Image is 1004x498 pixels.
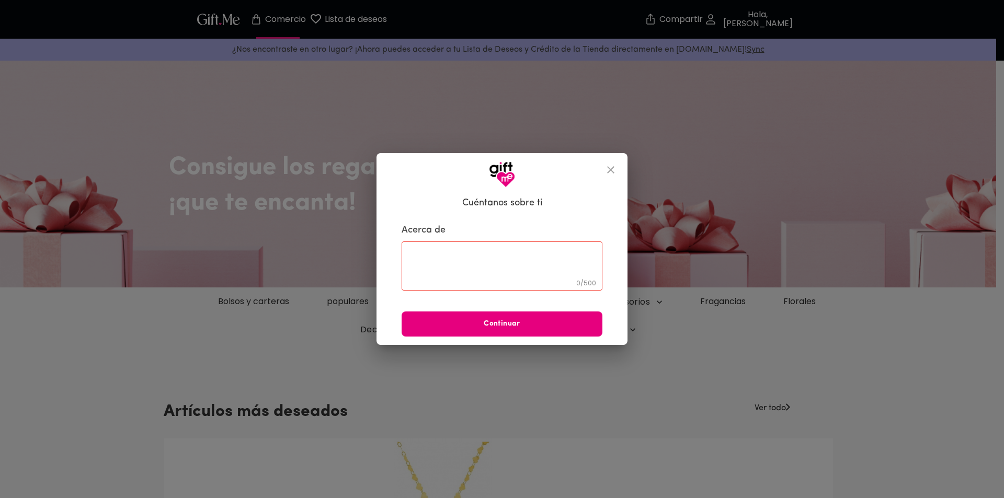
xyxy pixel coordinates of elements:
[462,199,542,208] font: Cuéntanos sobre ti
[576,279,580,287] font: 0
[402,226,446,235] font: Acerca de
[580,279,584,287] font: /
[598,157,623,182] button: cerca
[484,320,520,328] font: Continuar
[402,311,602,337] button: Continuar
[489,161,515,188] img: Logotipo de GiftMe
[584,279,596,287] font: 500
